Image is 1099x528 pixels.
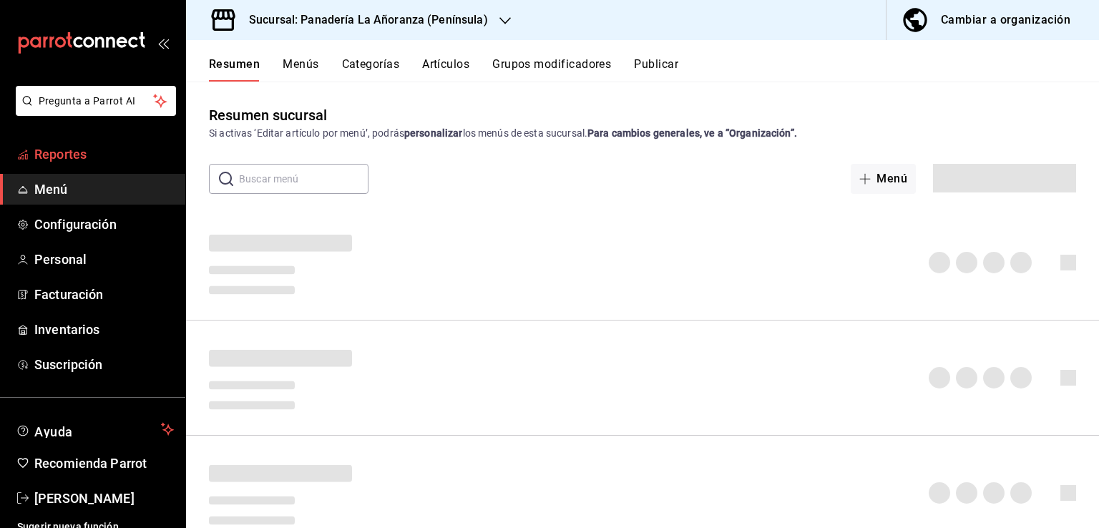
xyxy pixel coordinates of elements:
span: Inventarios [34,320,174,339]
span: Facturación [34,285,174,304]
span: Ayuda [34,421,155,438]
h3: Sucursal: Panadería La Añoranza (Península) [238,11,488,29]
a: Pregunta a Parrot AI [10,104,176,119]
div: Si activas ‘Editar artículo por menú’, podrás los menús de esta sucursal. [209,126,1076,141]
button: Categorías [342,57,400,82]
button: Artículos [422,57,469,82]
div: navigation tabs [209,57,1099,82]
button: Pregunta a Parrot AI [16,86,176,116]
span: Recomienda Parrot [34,454,174,473]
span: Configuración [34,215,174,234]
span: Reportes [34,145,174,164]
span: [PERSON_NAME] [34,489,174,508]
input: Buscar menú [239,165,368,193]
button: Publicar [634,57,678,82]
span: Pregunta a Parrot AI [39,94,154,109]
strong: Para cambios generales, ve a “Organización”. [587,127,797,139]
div: Resumen sucursal [209,104,327,126]
button: Grupos modificadores [492,57,611,82]
span: Suscripción [34,355,174,374]
button: Resumen [209,57,260,82]
div: Cambiar a organización [941,10,1070,30]
strong: personalizar [404,127,463,139]
button: Menús [283,57,318,82]
button: Menú [851,164,916,194]
span: Personal [34,250,174,269]
button: open_drawer_menu [157,37,169,49]
span: Menú [34,180,174,199]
